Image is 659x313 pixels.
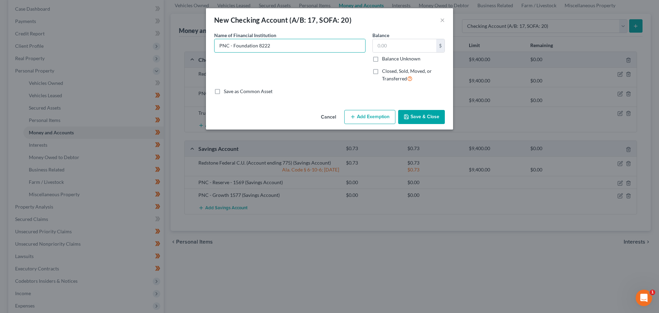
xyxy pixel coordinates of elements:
[636,290,652,306] iframe: Intercom live chat
[440,16,445,24] button: ×
[650,290,655,295] span: 1
[344,110,395,124] button: Add Exemption
[214,32,276,38] span: Name of Financial Institution
[315,111,342,124] button: Cancel
[398,110,445,124] button: Save & Close
[372,32,389,39] label: Balance
[224,88,273,95] label: Save as Common Asset
[382,55,420,62] label: Balance Unknown
[214,15,351,25] div: New Checking Account (A/B: 17, SOFA: 20)
[436,39,444,52] div: $
[215,39,365,52] input: Enter name...
[373,39,436,52] input: 0.00
[382,68,432,81] span: Closed, Sold, Moved, or Transferred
